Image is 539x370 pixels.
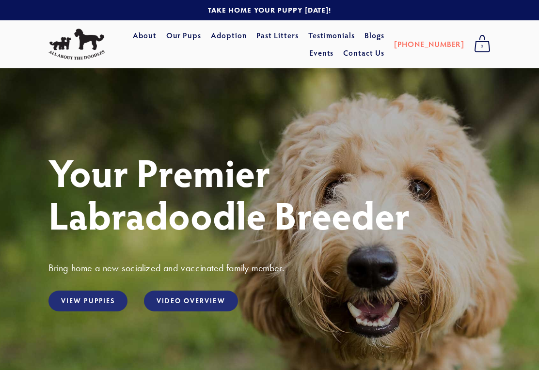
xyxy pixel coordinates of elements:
[48,291,127,311] a: View Puppies
[48,262,491,274] h3: Bring home a new socialized and vaccinated family member.
[394,35,464,53] a: [PHONE_NUMBER]
[166,27,202,45] a: Our Pups
[309,44,334,62] a: Events
[469,32,495,56] a: 0 items in cart
[211,27,247,45] a: Adoption
[48,151,491,236] h1: Your Premier Labradoodle Breeder
[308,27,355,45] a: Testimonials
[343,44,384,62] a: Contact Us
[144,291,238,311] a: Video Overview
[48,29,105,60] img: All About The Doodles
[133,27,157,45] a: About
[256,30,299,40] a: Past Litters
[365,27,384,45] a: Blogs
[474,40,491,53] span: 0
